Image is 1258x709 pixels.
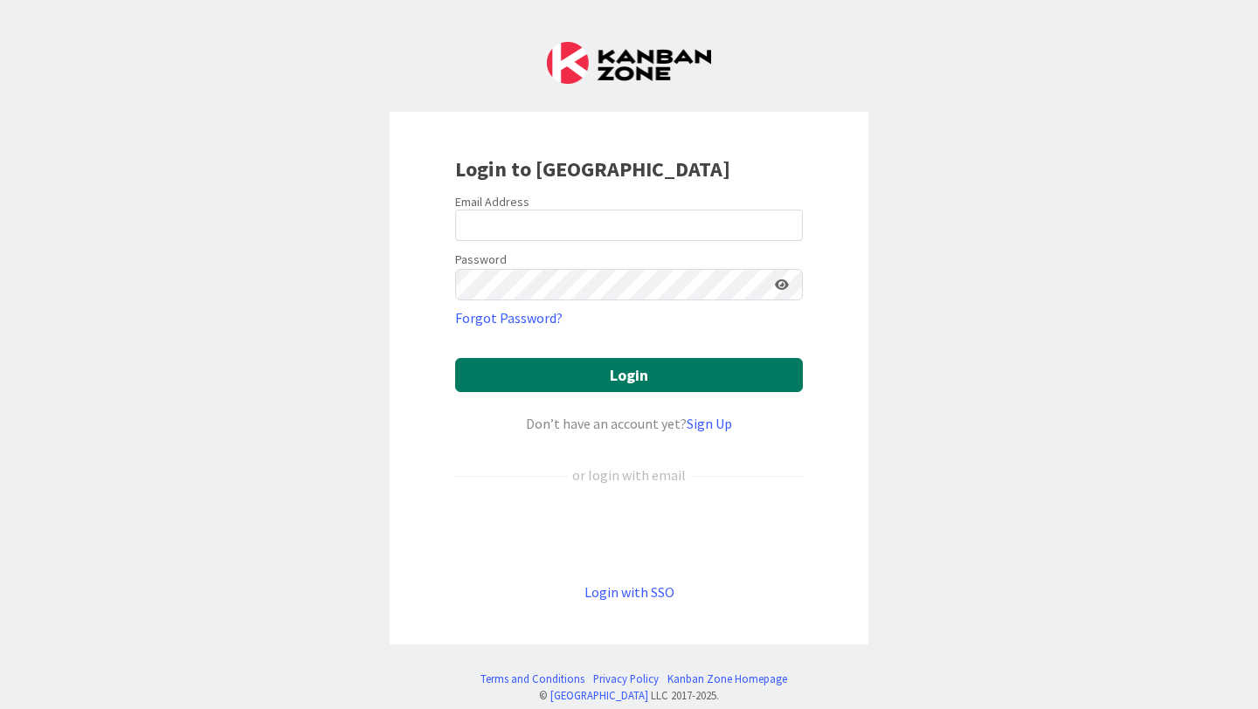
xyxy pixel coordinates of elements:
label: Email Address [455,194,529,210]
a: Kanban Zone Homepage [667,671,787,687]
a: Sign Up [687,415,732,432]
a: Terms and Conditions [480,671,584,687]
iframe: Sign in with Google Button [446,514,812,553]
div: or login with email [568,465,690,485]
a: Privacy Policy [593,671,659,687]
label: Password [455,251,507,269]
a: Forgot Password? [455,307,563,328]
a: Login with SSO [584,583,674,601]
img: Kanban Zone [547,42,711,84]
a: [GEOGRAPHIC_DATA] [550,688,648,702]
div: Don’t have an account yet? [455,413,803,434]
b: Login to [GEOGRAPHIC_DATA] [455,155,730,182]
div: © LLC 2017- 2025 . [472,687,787,704]
button: Login [455,358,803,392]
